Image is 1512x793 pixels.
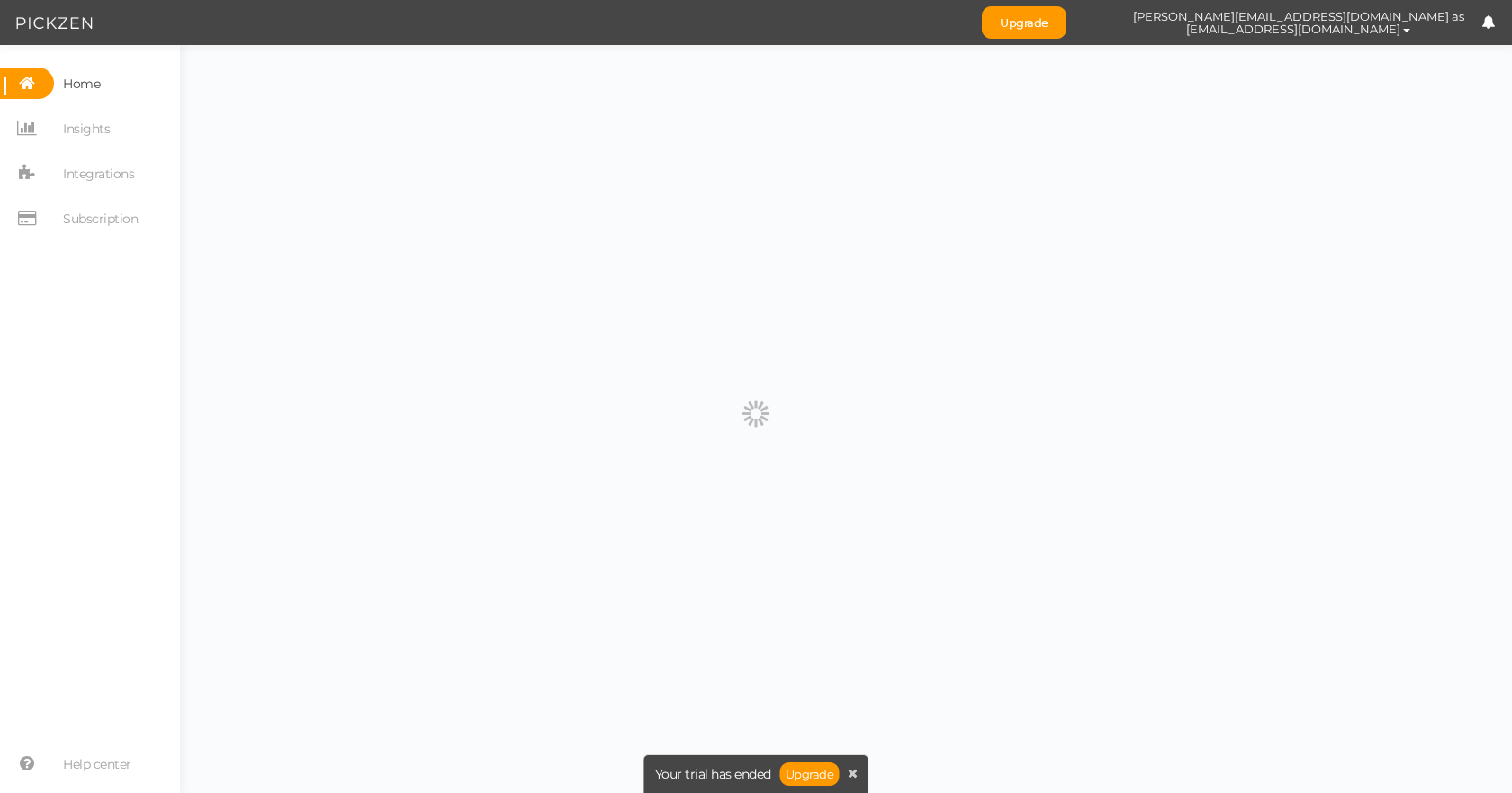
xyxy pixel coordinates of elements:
span: Subscription [63,204,138,233]
img: Pickzen logo [16,13,93,34]
span: Home [63,69,100,98]
span: Integrations [63,159,134,188]
img: a4f8c230212a40d8b278f3fb126f1c3f [1084,7,1116,39]
span: Help center [63,750,131,779]
a: Upgrade [780,762,840,786]
span: Your trial has ended [655,768,771,780]
button: [PERSON_NAME][EMAIL_ADDRESS][DOMAIN_NAME] as [EMAIL_ADDRESS][DOMAIN_NAME] [1116,1,1481,44]
a: Upgrade [982,6,1066,39]
span: Insights [63,114,110,143]
span: [EMAIL_ADDRESS][DOMAIN_NAME] [1186,22,1400,36]
span: [PERSON_NAME][EMAIL_ADDRESS][DOMAIN_NAME] as [1133,10,1464,23]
